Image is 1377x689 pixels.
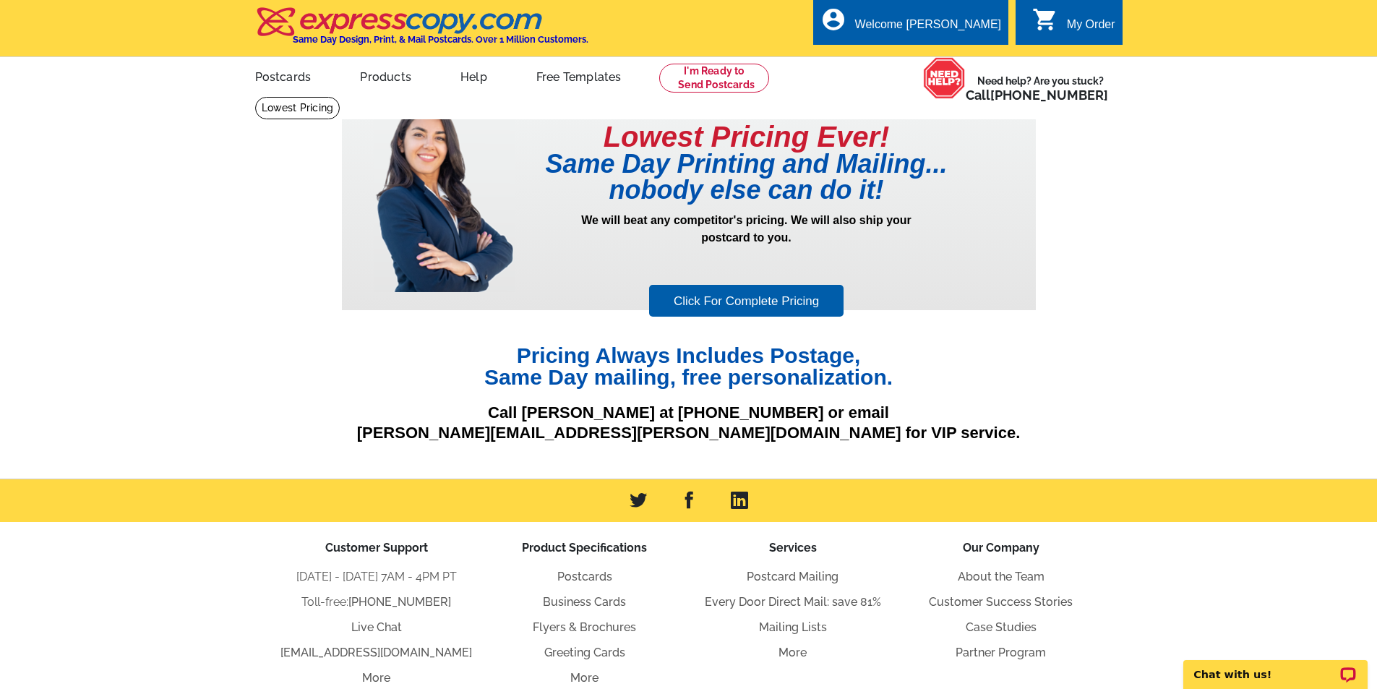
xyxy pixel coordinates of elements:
p: Call [PERSON_NAME] at [PHONE_NUMBER] or email [PERSON_NAME][EMAIL_ADDRESS][PERSON_NAME][DOMAIN_NA... [342,403,1036,444]
span: Services [769,541,817,555]
img: prepricing-girl.png [374,96,515,292]
a: Case Studies [966,620,1037,634]
span: Our Company [963,541,1039,555]
img: help [923,57,966,99]
h1: Pricing Always Includes Postage, Same Day mailing, free personalization. [342,345,1036,388]
span: Call [966,87,1108,103]
h4: Same Day Design, Print, & Mail Postcards. Over 1 Million Customers. [293,34,588,45]
h1: Same Day Printing and Mailing... nobody else can do it! [515,151,978,203]
span: Product Specifications [522,541,647,555]
a: [PHONE_NUMBER] [348,595,451,609]
a: Postcard Mailing [747,570,838,583]
a: Postcards [557,570,612,583]
a: Free Templates [513,59,645,93]
a: Live Chat [351,620,402,634]
a: Business Cards [543,595,626,609]
a: Postcards [232,59,335,93]
a: Help [437,59,510,93]
div: Welcome [PERSON_NAME] [855,18,1001,38]
i: account_circle [820,7,846,33]
a: Mailing Lists [759,620,827,634]
a: Click For Complete Pricing [649,285,844,317]
a: shopping_cart My Order [1032,16,1115,34]
a: Flyers & Brochures [533,620,636,634]
a: Partner Program [956,646,1046,659]
a: Products [337,59,434,93]
iframe: LiveChat chat widget [1174,643,1377,689]
p: We will beat any competitor's pricing. We will also ship your postcard to you. [515,212,978,283]
a: Customer Success Stories [929,595,1073,609]
a: More [778,646,807,659]
a: Same Day Design, Print, & Mail Postcards. Over 1 Million Customers. [255,17,588,45]
a: About the Team [958,570,1044,583]
a: Every Door Direct Mail: save 81% [705,595,881,609]
li: [DATE] - [DATE] 7AM - 4PM PT [273,568,481,586]
div: My Order [1067,18,1115,38]
span: Need help? Are you stuck? [966,74,1115,103]
a: [PHONE_NUMBER] [990,87,1108,103]
span: Customer Support [325,541,428,555]
a: More [362,671,390,685]
i: shopping_cart [1032,7,1058,33]
a: More [570,671,599,685]
li: Toll-free: [273,594,481,611]
a: Greeting Cards [544,646,625,659]
h1: Lowest Pricing Ever! [515,122,978,151]
a: [EMAIL_ADDRESS][DOMAIN_NAME] [280,646,472,659]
